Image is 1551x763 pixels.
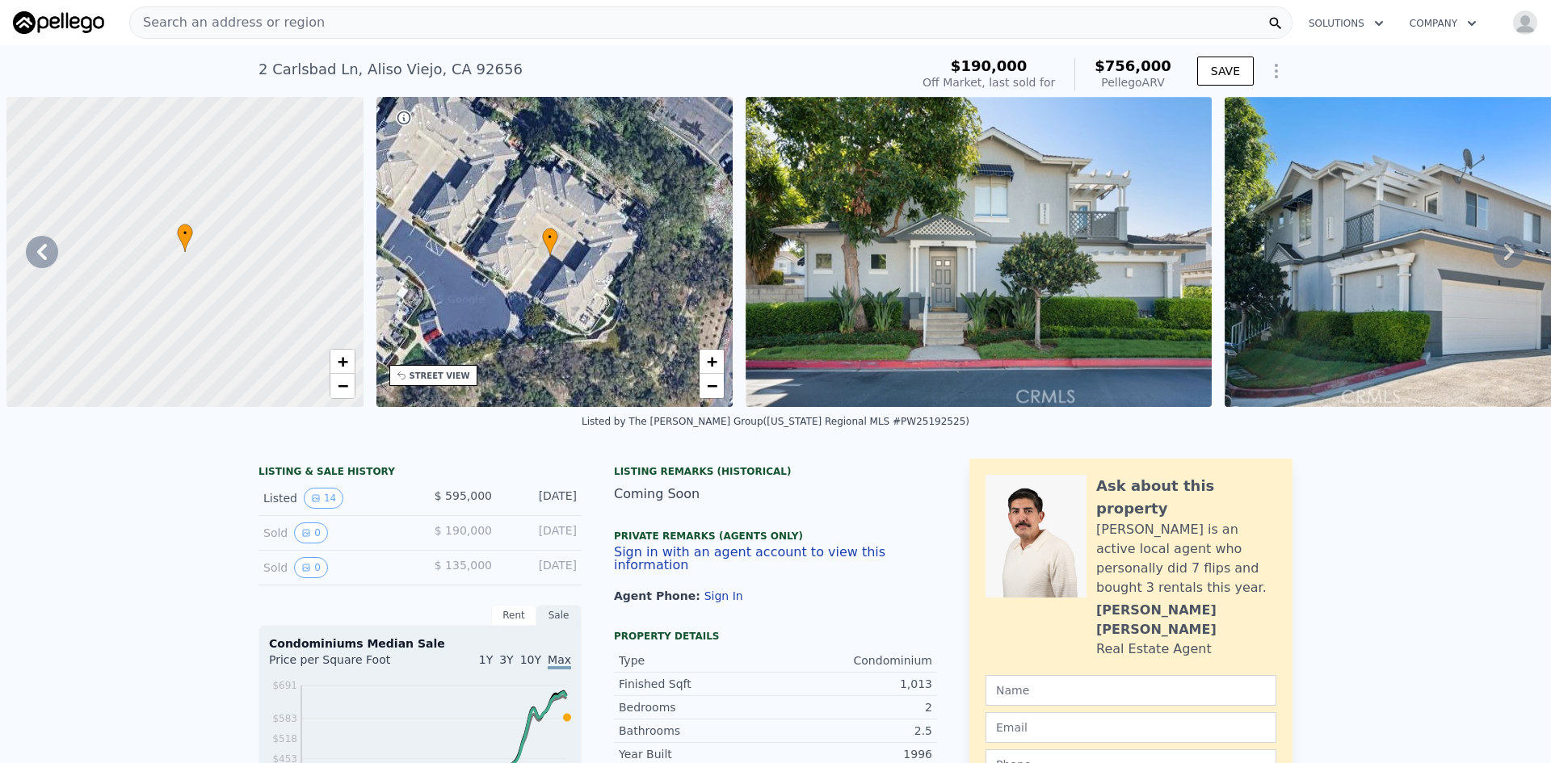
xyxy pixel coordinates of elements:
a: Zoom in [330,350,355,374]
span: 10Y [520,653,541,666]
div: Off Market, last sold for [923,74,1055,90]
div: Bathrooms [619,723,775,739]
span: $ 135,000 [435,559,492,572]
div: Condominium [775,652,932,669]
a: Zoom out [700,374,724,398]
span: − [707,375,717,396]
div: 1,013 [775,676,932,692]
div: [DATE] [505,557,577,578]
div: Sale [536,605,582,626]
div: Listed [263,488,407,509]
div: [PERSON_NAME] is an active local agent who personally did 7 flips and bought 3 rentals this year. [1096,520,1276,597]
div: [DATE] [505,522,577,543]
div: Pellego ARV [1095,74,1171,90]
button: Solutions [1296,9,1397,38]
button: Company [1397,9,1490,38]
div: Coming Soon [614,484,937,504]
span: − [337,375,347,396]
button: View historical data [294,522,328,543]
div: [PERSON_NAME] [PERSON_NAME] [1096,601,1276,639]
button: View historical data [294,557,328,578]
tspan: $691 [272,680,297,691]
button: Sign In [704,589,743,602]
div: 2 Carlsbad Ln , Aliso Viejo , CA 92656 [258,58,523,81]
div: Sold [263,557,407,578]
img: Pellego [13,11,104,34]
div: Property details [614,630,937,643]
span: $190,000 [951,57,1028,74]
div: • [177,224,193,252]
span: 3Y [499,653,513,666]
div: Condominiums Median Sale [269,635,571,652]
div: Sold [263,522,407,543]
div: • [542,228,558,256]
button: SAVE [1197,57,1254,86]
tspan: $583 [272,713,297,724]
span: $ 190,000 [435,524,492,537]
div: Listing Remarks (Historical) [614,465,937,478]
div: Listed by The [PERSON_NAME] Group ([US_STATE] Regional MLS #PW25192525) [582,416,969,427]
img: avatar [1512,10,1538,36]
div: STREET VIEW [410,370,470,382]
div: Year Built [619,746,775,762]
span: $ 595,000 [435,489,492,502]
div: [DATE] [505,488,577,509]
button: Show Options [1260,55,1292,87]
span: 1Y [479,653,493,666]
tspan: $518 [272,733,297,744]
div: Ask about this property [1096,475,1276,520]
span: • [542,230,558,245]
div: Private Remarks (Agents Only) [614,530,937,546]
div: 1996 [775,746,932,762]
span: Agent Phone: [614,589,704,602]
img: Sale: 169691305 Parcel: 61425387 [746,97,1212,407]
span: + [337,351,347,371]
button: Sign in with an agent account to view this information [614,546,937,572]
div: LISTING & SALE HISTORY [258,465,582,481]
div: 2.5 [775,723,932,739]
div: Finished Sqft [619,676,775,692]
span: Search an address or region [130,13,325,32]
div: Price per Square Foot [269,652,420,677]
div: Type [619,652,775,669]
a: Zoom in [700,350,724,374]
input: Name [986,675,1276,706]
div: Bedrooms [619,699,775,715]
div: Real Estate Agent [1096,639,1212,659]
input: Email [986,712,1276,743]
div: Rent [491,605,536,626]
button: View historical data [304,488,343,509]
div: 2 [775,699,932,715]
span: + [707,351,717,371]
span: Max [548,653,571,669]
span: • [177,226,193,241]
span: $756,000 [1095,57,1171,74]
a: Zoom out [330,374,355,398]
